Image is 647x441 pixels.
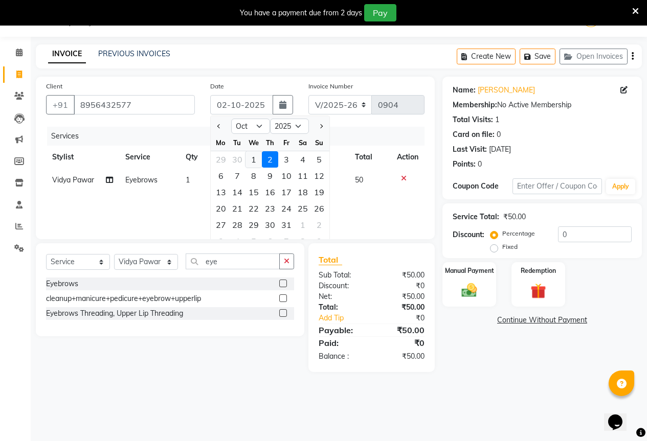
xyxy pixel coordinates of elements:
[311,134,327,151] div: Su
[210,82,224,91] label: Date
[278,151,295,168] div: Friday, October 3, 2025
[311,302,372,313] div: Total:
[453,129,495,140] div: Card on file:
[262,200,278,217] div: Thursday, October 23, 2025
[311,270,372,281] div: Sub Total:
[295,134,311,151] div: Sa
[278,184,295,200] div: Friday, October 17, 2025
[503,212,526,222] div: ₹50.00
[213,168,229,184] div: 6
[229,151,246,168] div: Tuesday, September 30, 2025
[246,184,262,200] div: 15
[382,313,432,323] div: ₹0
[520,49,555,64] button: Save
[186,175,190,184] span: 1
[229,217,246,233] div: Tuesday, October 28, 2025
[262,151,278,168] div: Thursday, October 2, 2025
[262,184,278,200] div: 16
[606,179,635,194] button: Apply
[229,233,246,249] div: Tuesday, November 4, 2025
[229,151,246,168] div: 30
[308,82,353,91] label: Invoice Number
[278,233,295,249] div: 7
[311,233,327,249] div: Sunday, November 9, 2025
[311,233,327,249] div: 9
[246,217,262,233] div: 29
[262,168,278,184] div: 9
[311,281,372,291] div: Discount:
[246,184,262,200] div: Wednesday, October 15, 2025
[246,168,262,184] div: Wednesday, October 8, 2025
[262,168,278,184] div: Thursday, October 9, 2025
[213,184,229,200] div: Monday, October 13, 2025
[229,184,246,200] div: Tuesday, October 14, 2025
[213,151,229,168] div: Monday, September 29, 2025
[262,200,278,217] div: 23
[278,200,295,217] div: Friday, October 24, 2025
[311,168,327,184] div: 12
[229,217,246,233] div: 28
[46,278,78,289] div: Eyebrows
[311,151,327,168] div: 5
[119,146,179,169] th: Service
[46,308,183,319] div: Eyebrows Threading, Upper Lip Threading
[278,168,295,184] div: 10
[355,175,363,184] span: 50
[295,217,311,233] div: Saturday, November 1, 2025
[240,8,362,18] div: You have a payment due from 2 days
[444,315,640,326] a: Continue Without Payment
[495,114,499,125] div: 1
[229,168,246,184] div: 7
[311,200,327,217] div: Sunday, October 26, 2025
[371,270,432,281] div: ₹50.00
[213,200,229,217] div: 20
[478,85,535,96] a: [PERSON_NAME]
[262,233,278,249] div: 6
[98,49,170,58] a: PREVIOUS INVOICES
[229,168,246,184] div: Tuesday, October 7, 2025
[295,151,311,168] div: 4
[186,253,280,269] input: Search or Scan
[180,146,219,169] th: Qty
[213,200,229,217] div: Monday, October 20, 2025
[278,217,295,233] div: Friday, October 31, 2025
[278,200,295,217] div: 24
[311,337,372,349] div: Paid:
[371,324,432,336] div: ₹50.00
[604,400,637,431] iframe: chat widget
[453,212,499,222] div: Service Total:
[311,291,372,302] div: Net:
[262,184,278,200] div: Thursday, October 16, 2025
[278,184,295,200] div: 17
[457,49,516,64] button: Create New
[213,233,229,249] div: 3
[453,144,487,155] div: Last Visit:
[246,151,262,168] div: 1
[246,151,262,168] div: Wednesday, October 1, 2025
[311,184,327,200] div: Sunday, October 19, 2025
[497,129,501,140] div: 0
[213,151,229,168] div: 29
[246,168,262,184] div: 8
[453,229,484,240] div: Discount:
[125,175,158,184] span: Eyebrows
[278,151,295,168] div: 3
[445,266,494,275] label: Manual Payment
[311,217,327,233] div: 2
[489,144,511,155] div: [DATE]
[311,184,327,200] div: 19
[371,291,432,302] div: ₹50.00
[311,217,327,233] div: Sunday, November 2, 2025
[295,151,311,168] div: Saturday, October 4, 2025
[502,229,535,238] label: Percentage
[246,233,262,249] div: 5
[246,200,262,217] div: 22
[502,242,518,251] label: Fixed
[457,282,482,299] img: _cash.svg
[453,85,476,96] div: Name:
[371,337,432,349] div: ₹0
[453,114,493,125] div: Total Visits:
[270,119,309,134] select: Select year
[229,200,246,217] div: 21
[311,200,327,217] div: 26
